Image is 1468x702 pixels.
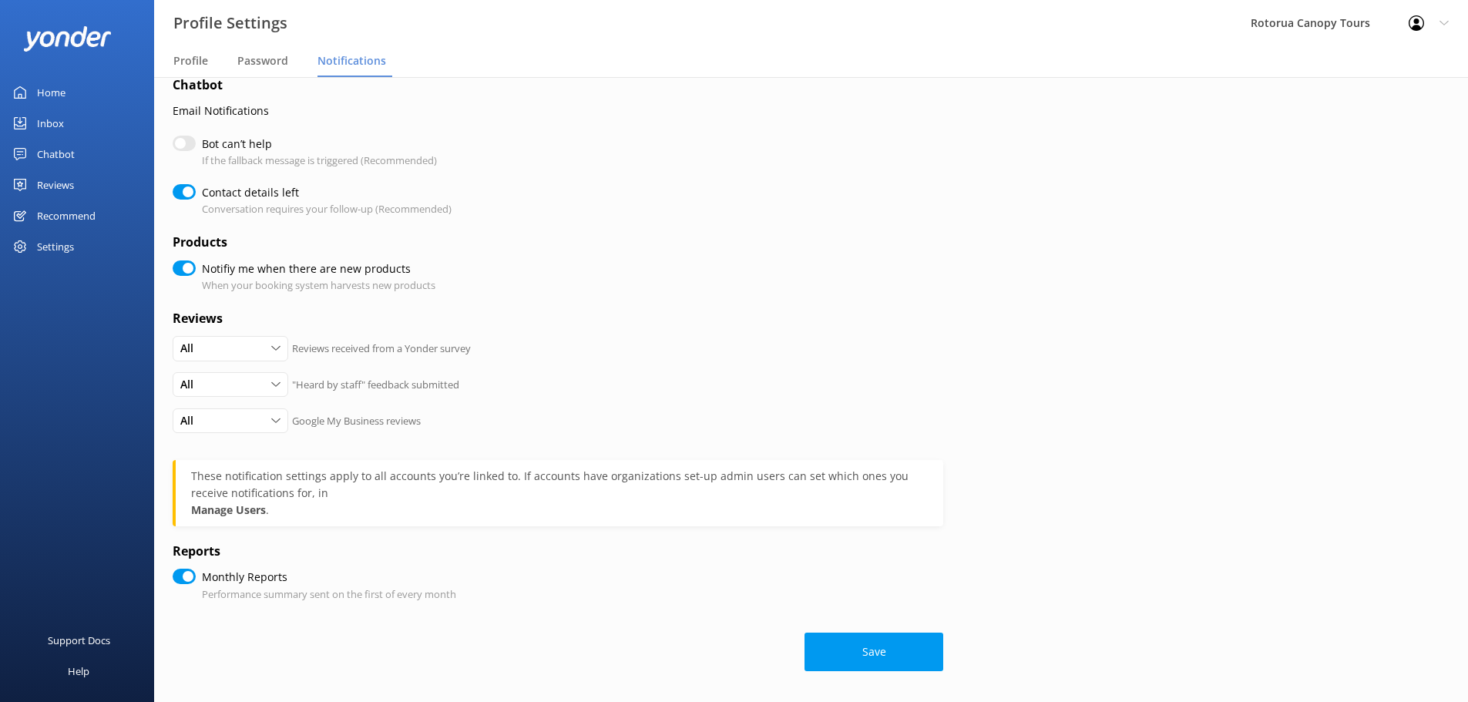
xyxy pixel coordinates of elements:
span: Notifications [317,53,386,69]
p: Reviews received from a Yonder survey [292,341,471,357]
span: All [180,412,203,429]
p: Performance summary sent on the first of every month [202,586,456,603]
label: Monthly Reports [202,569,448,586]
h4: Chatbot [173,76,943,96]
div: Recommend [37,200,96,231]
div: Support Docs [48,625,110,656]
label: Notifiy me when there are new products [202,260,428,277]
p: Email Notifications [173,102,943,119]
div: Chatbot [37,139,75,170]
button: Save [805,633,943,671]
div: Inbox [37,108,64,139]
div: These notification settings apply to all accounts you’re linked to. If accounts have organization... [191,468,928,502]
h3: Profile Settings [173,11,287,35]
p: Google My Business reviews [292,413,421,429]
h4: Reports [173,542,943,562]
label: Contact details left [202,184,444,201]
span: Password [237,53,288,69]
span: Profile [173,53,208,69]
h4: Products [173,233,943,253]
div: Help [68,656,89,687]
p: Conversation requires your follow-up (Recommended) [202,201,452,217]
p: "Heard by staff" feedback submitted [292,377,459,393]
h4: Reviews [173,309,943,329]
div: . [191,468,928,519]
div: Reviews [37,170,74,200]
label: Bot can’t help [202,136,429,153]
p: When your booking system harvests new products [202,277,435,294]
strong: Manage Users [191,502,266,517]
div: Home [37,77,66,108]
span: All [180,376,203,393]
img: yonder-white-logo.png [23,26,112,52]
p: If the fallback message is triggered (Recommended) [202,153,437,169]
span: All [180,340,203,357]
div: Settings [37,231,74,262]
